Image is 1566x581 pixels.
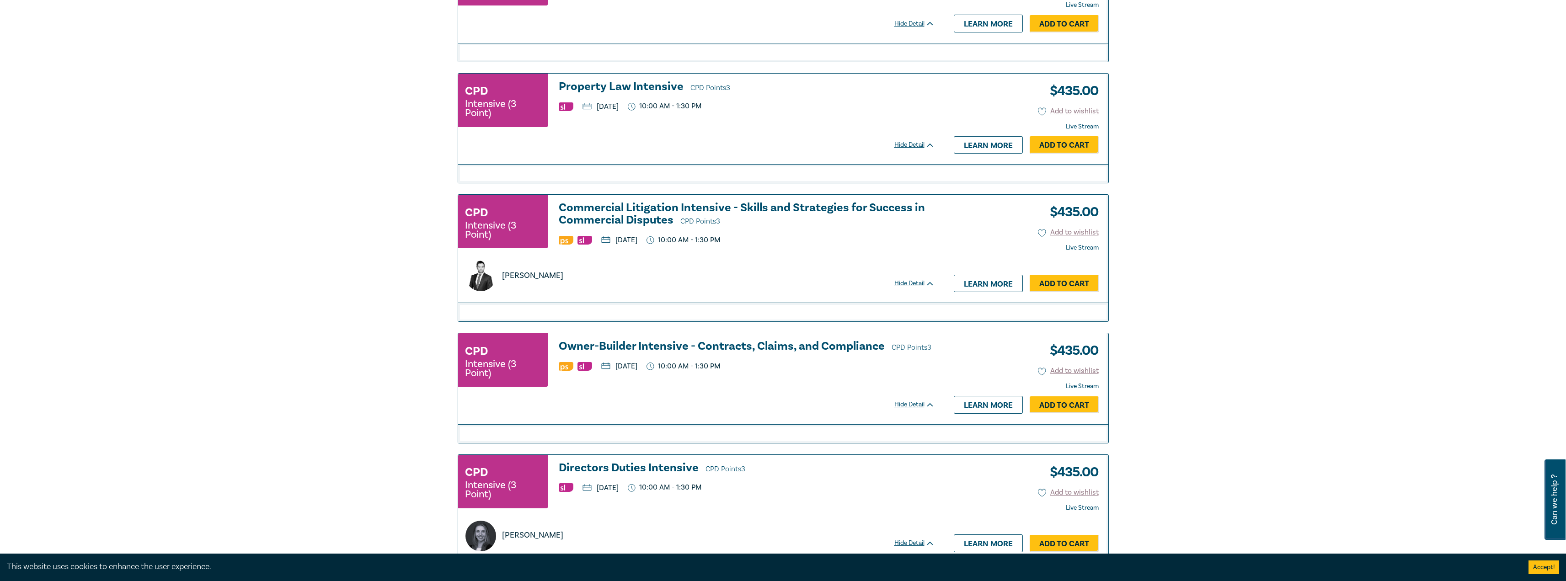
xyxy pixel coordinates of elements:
[1030,15,1099,32] a: Add to Cart
[465,204,488,221] h3: CPD
[601,236,637,244] p: [DATE]
[954,136,1023,154] a: Learn more
[559,462,935,475] a: Directors Duties Intensive CPD Points3
[1550,465,1559,534] span: Can we help ?
[465,83,488,99] h3: CPD
[690,83,730,92] span: CPD Points 3
[465,464,488,480] h3: CPD
[1038,487,1099,498] button: Add to wishlist
[680,217,720,226] span: CPD Points 3
[1043,80,1099,101] h3: $ 435.00
[894,140,945,149] div: Hide Detail
[7,561,1515,573] div: This website uses cookies to enhance the user experience.
[559,80,935,94] h3: Property Law Intensive
[465,221,541,239] small: Intensive (3 Point)
[647,362,721,371] p: 10:00 AM - 1:30 PM
[954,275,1023,292] a: Learn more
[559,202,935,228] a: Commercial Litigation Intensive - Skills and Strategies for Success in Commercial Disputes CPD Po...
[1043,340,1099,361] h3: $ 435.00
[1030,396,1099,414] a: Add to Cart
[465,261,496,291] img: https://s3.ap-southeast-2.amazonaws.com/leo-cussen-store-production-content/Contacts/Adam%20John%...
[559,236,573,245] img: Professional Skills
[1030,535,1099,552] a: Add to Cart
[894,279,945,288] div: Hide Detail
[1030,136,1099,154] a: Add to Cart
[1038,366,1099,376] button: Add to wishlist
[1038,227,1099,238] button: Add to wishlist
[559,340,935,354] a: Owner-Builder Intensive - Contracts, Claims, and Compliance CPD Points3
[559,483,573,492] img: Substantive Law
[577,236,592,245] img: Substantive Law
[1066,504,1099,512] strong: Live Stream
[1038,106,1099,117] button: Add to wishlist
[894,19,945,28] div: Hide Detail
[1030,275,1099,292] a: Add to Cart
[465,480,541,499] small: Intensive (3 Point)
[559,202,935,228] h3: Commercial Litigation Intensive - Skills and Strategies for Success in Commercial Disputes
[628,102,702,111] p: 10:00 AM - 1:30 PM
[559,462,935,475] h3: Directors Duties Intensive
[559,340,935,354] h3: Owner-Builder Intensive - Contracts, Claims, and Compliance
[954,534,1023,552] a: Learn more
[647,236,721,245] p: 10:00 AM - 1:30 PM
[583,484,619,491] p: [DATE]
[465,343,488,359] h3: CPD
[502,270,563,282] p: [PERSON_NAME]
[1066,123,1099,131] strong: Live Stream
[1043,462,1099,483] h3: $ 435.00
[1066,1,1099,9] strong: Live Stream
[583,103,619,110] p: [DATE]
[601,362,637,370] p: [DATE]
[559,362,573,371] img: Professional Skills
[894,400,945,409] div: Hide Detail
[1066,244,1099,252] strong: Live Stream
[706,464,745,474] span: CPD Points 3
[894,538,945,548] div: Hide Detail
[1066,382,1099,390] strong: Live Stream
[465,359,541,378] small: Intensive (3 Point)
[1529,560,1559,574] button: Accept cookies
[577,362,592,371] img: Substantive Law
[465,99,541,117] small: Intensive (3 Point)
[559,102,573,111] img: Substantive Law
[502,529,563,541] p: [PERSON_NAME]
[1043,202,1099,223] h3: $ 435.00
[954,396,1023,413] a: Learn more
[559,80,935,94] a: Property Law Intensive CPD Points3
[892,343,931,352] span: CPD Points 3
[954,15,1023,32] a: Learn more
[628,483,702,492] p: 10:00 AM - 1:30 PM
[465,521,496,551] img: https://s3.ap-southeast-2.amazonaws.com/leo-cussen-store-production-content/Contacts/Hannah%20McI...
